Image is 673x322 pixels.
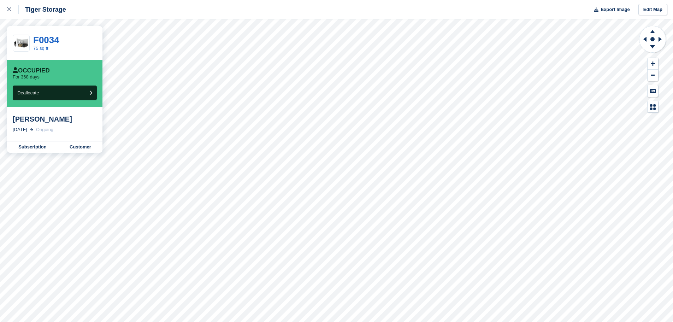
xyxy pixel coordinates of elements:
[648,85,658,97] button: Keyboard Shortcuts
[13,126,27,133] div: [DATE]
[638,4,667,16] a: Edit Map
[30,128,33,131] img: arrow-right-light-icn-cde0832a797a2874e46488d9cf13f60e5c3a73dbe684e267c42b8395dfbc2abf.svg
[601,6,630,13] span: Export Image
[58,141,102,153] a: Customer
[13,74,40,80] p: For 368 days
[36,126,53,133] div: Ongoing
[33,46,48,51] a: 75 sq ft
[13,115,97,123] div: [PERSON_NAME]
[648,70,658,81] button: Zoom Out
[17,90,39,95] span: Deallocate
[7,141,58,153] a: Subscription
[648,101,658,113] button: Map Legend
[590,4,630,16] button: Export Image
[13,37,29,49] img: 75-sqft-unit.jpg
[33,35,59,45] a: F0034
[19,5,66,14] div: Tiger Storage
[648,58,658,70] button: Zoom In
[13,86,97,100] button: Deallocate
[13,67,50,74] div: Occupied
